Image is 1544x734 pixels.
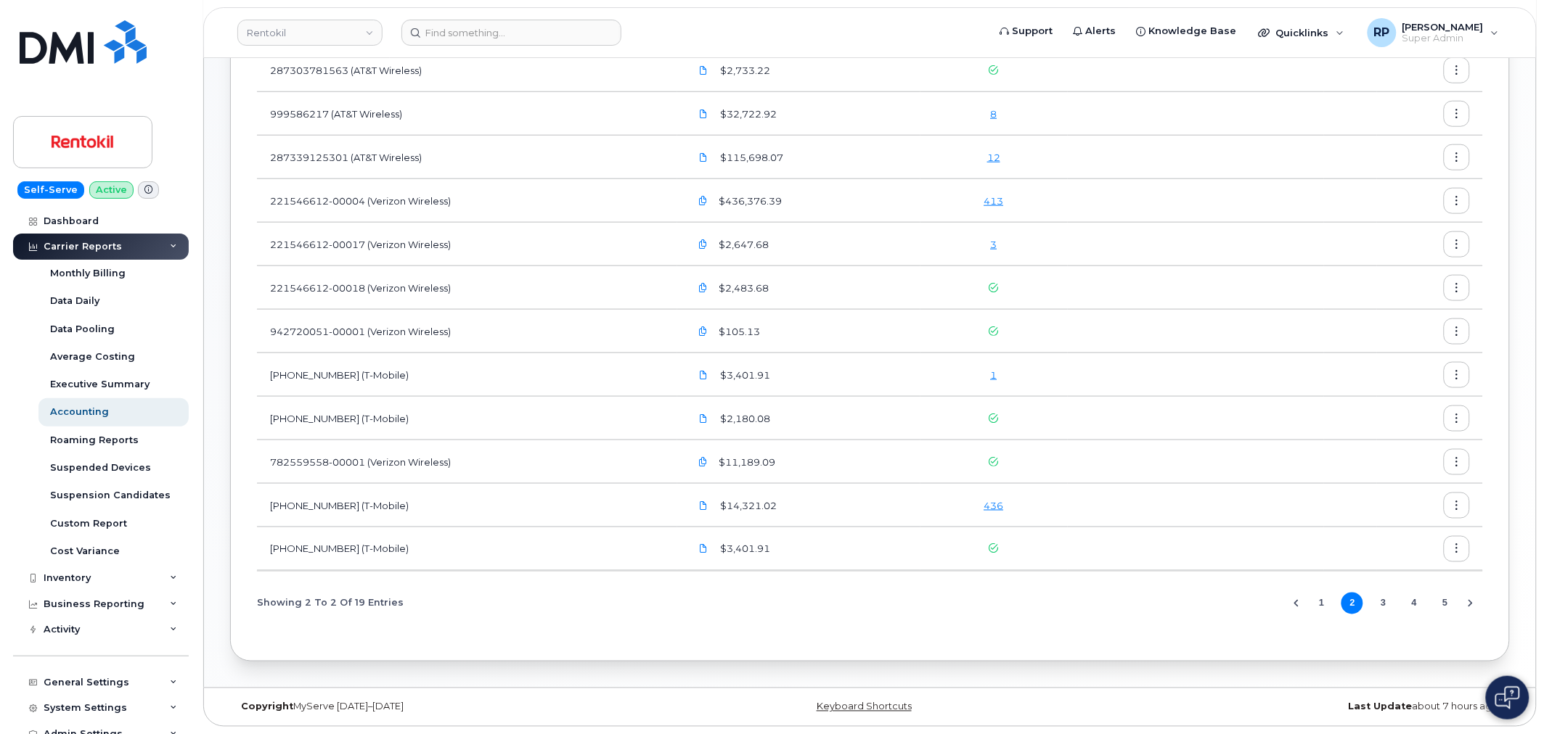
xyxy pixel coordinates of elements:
[1402,33,1484,44] span: Super Admin
[1013,24,1053,38] span: Support
[1374,24,1390,41] span: RP
[1249,18,1355,47] div: Quicklinks
[1341,593,1363,614] button: Page 2
[690,405,718,431] a: Rentokil.957222078.statement-DETAIL-Jun02-Jul012025 (1) (2).pdf
[1349,701,1413,712] strong: Last Update
[1086,24,1116,38] span: Alerts
[1495,686,1520,709] img: Open chat
[817,701,912,712] a: Keyboard Shortcuts
[237,20,383,46] a: Rentokil
[984,500,1004,511] a: 436
[690,492,718,518] a: Rentokil.986308828.statement-DETAIL-Jun02-Jul012025 (1) (2).pdf
[991,239,997,250] a: 3
[718,107,777,121] span: $32,722.92
[257,440,677,484] td: 782559558-00001 (Verizon Wireless)
[1063,17,1127,46] a: Alerts
[257,266,677,310] td: 221546612-00018 (Verizon Wireless)
[690,144,718,170] a: Rentokil.287339125301_20250704_F.pdf
[984,195,1004,207] a: 413
[257,92,677,136] td: 999586217 (AT&T Wireless)
[401,20,621,46] input: Find something...
[718,368,771,382] span: $3,401.91
[718,64,771,78] span: $2,733.22
[716,238,769,252] span: $2,647.68
[257,223,677,266] td: 221546612-00017 (Verizon Wireless)
[241,701,293,712] strong: Copyright
[716,281,769,295] span: $2,483.68
[690,362,718,387] a: Rentokil.973294793.statement-DETAIL-Jun16-Jul152025 (2).pdf
[690,101,718,126] a: Rentokil.999586217_20250714_F.pdf
[1149,24,1237,38] span: Knowledge Base
[1311,593,1333,614] button: Page 1
[690,536,718,561] a: Rentokil.973294793.statement-DETAIL-Jun16-Jul152025 (2) (1).pdf
[257,397,677,440] td: [PHONE_NUMBER] (T-Mobile)
[718,412,771,426] span: $2,180.08
[716,194,783,208] span: $436,376.39
[1434,593,1456,614] button: Page 5
[987,152,1000,163] a: 12
[718,151,784,165] span: $115,698.07
[230,701,657,713] div: MyServe [DATE]–[DATE]
[1357,18,1509,47] div: Ryan Partack
[257,310,677,353] td: 942720051-00001 (Verizon Wireless)
[1286,593,1307,614] button: Previous Page
[257,593,404,614] span: Showing 2 To 2 Of 19 Entries
[716,455,776,469] span: $11,189.09
[257,136,677,179] td: 287339125301 (AT&T Wireless)
[257,353,677,397] td: [PHONE_NUMBER] (T-Mobile)
[991,369,997,381] a: 1
[716,325,761,339] span: $105.13
[718,543,771,556] span: $3,401.91
[690,57,718,83] a: Rentokil.287303781563_20250704_F.pdf
[990,17,1063,46] a: Support
[1276,27,1329,38] span: Quicklinks
[991,108,997,120] a: 8
[1083,701,1510,713] div: about 7 hours ago
[257,179,677,223] td: 221546612-00004 (Verizon Wireless)
[1402,21,1484,33] span: [PERSON_NAME]
[1373,593,1394,614] button: Page 3
[718,499,777,513] span: $14,321.02
[257,49,677,92] td: 287303781563 (AT&T Wireless)
[257,527,677,571] td: [PHONE_NUMBER] (T-Mobile)
[1127,17,1247,46] a: Knowledge Base
[1460,593,1482,614] button: Next Page
[257,484,677,527] td: [PHONE_NUMBER] (T-Mobile)
[1404,593,1426,614] button: Page 4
